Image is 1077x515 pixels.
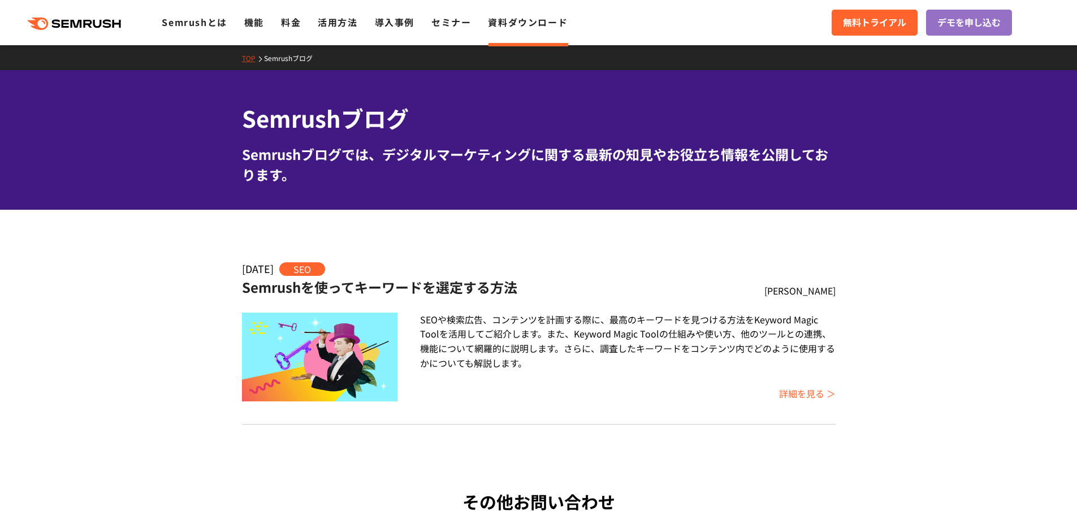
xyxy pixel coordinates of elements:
a: TOP [242,53,264,63]
span: 無料トライアル [843,15,906,30]
a: 料金 [281,15,301,29]
span: SEO [279,262,325,276]
a: Semrushとは [162,15,227,29]
a: 機能 [244,15,264,29]
div: [PERSON_NAME] [764,284,836,298]
span: デモを申し込む [937,15,1001,30]
div: Semrushブログでは、デジタルマーケティングに関する最新の知見やお役立ち情報を公開しております。 [242,144,836,185]
a: 活用方法 [318,15,357,29]
a: Semrushを使ってキーワードを選定する方法 [242,277,517,297]
a: セミナー [431,15,471,29]
div: その他お問い合わせ [242,489,836,514]
div: SEOや検索広告、コンテンツを計画する際に、最高のキーワードを見つける方法をKeyword Magic Toolを活用してご紹介します。また、Keyword Magic Toolの仕組みや使い方... [420,313,835,370]
a: 無料トライアル [832,10,918,36]
a: Semrushブログ [264,53,321,63]
a: デモを申し込む [926,10,1012,36]
a: 導入事例 [375,15,414,29]
span: [DATE] [242,261,274,276]
a: 詳細を見る ＞ [779,387,836,400]
a: 資料ダウンロード [488,15,568,29]
h1: Semrushブログ [242,102,836,135]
